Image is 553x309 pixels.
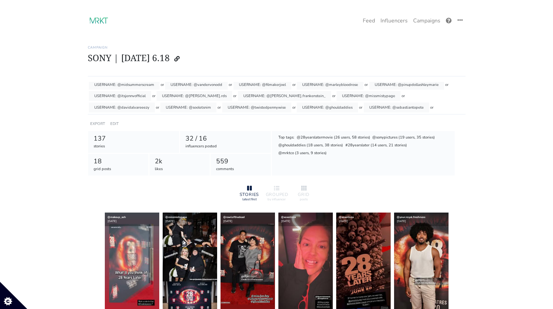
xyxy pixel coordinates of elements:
[155,166,204,172] div: likes
[88,46,466,50] h6: Campaign
[272,114,275,124] div: or
[378,14,410,28] a: Influencers
[89,80,160,90] div: USERNAME: @midsummerscream
[276,114,346,124] div: USERNAME: @littleshopofhairdos
[165,215,187,219] a: @missmistypage
[337,91,401,101] div: USERNAME: @missmistypage
[89,114,148,124] div: USERNAME: @whipxlashes
[233,80,291,90] div: USERNAME: @filmakerjoel
[292,103,296,112] div: or
[223,215,245,219] a: @rawlofthedead
[364,103,429,112] div: USERNAME: @sebastiantopete
[369,80,444,90] div: USERNAME: @pinupdollashleymarie
[155,157,204,166] div: 2k
[278,134,295,141] div: Top tags:
[216,166,265,172] div: comments
[238,91,331,101] div: USERNAME: @[PERSON_NAME].frankenstein_
[278,142,344,149] div: @ghouldaddies (18 users, 38 stories)
[160,103,216,112] div: USERNAME: @sooletsnim
[161,80,164,90] div: or
[296,134,371,141] div: @28yearslatermovie (26 users, 58 stories)
[339,215,354,219] a: @xoxolizza
[94,157,143,166] div: 18
[293,193,315,197] div: GRID
[278,150,327,157] div: @mrktco (3 users, 9 stories)
[278,213,333,226] div: [DATE]
[266,193,288,197] div: GROUPED
[266,197,288,202] div: by influencer
[402,91,405,101] div: or
[222,103,291,112] div: USERNAME: @twistedpennywise
[108,215,126,219] a: @makeup_ash
[364,80,368,90] div: or
[297,103,358,112] div: USERNAME: @ghouldaddies
[165,80,228,90] div: USERNAME: @vandervonodd
[410,114,413,124] div: or
[292,80,296,90] div: or
[347,114,351,124] div: or
[360,14,378,28] a: Feed
[233,91,237,101] div: or
[229,80,232,90] div: or
[293,197,315,202] div: posts
[216,157,265,166] div: 559
[152,91,156,101] div: or
[89,103,155,112] div: USERNAME: @davidalvareeezy
[352,114,409,124] div: USERNAME: @sadesellers
[345,142,407,149] div: #28yearslater (14 users, 21 stories)
[297,80,363,90] div: USERNAME: @marleybloodrose
[397,215,425,219] a: @your.royal.freshness
[217,103,221,112] div: or
[153,114,206,124] div: USERNAME: @vampren
[359,103,362,112] div: or
[185,134,265,144] div: 32 / 16
[207,114,211,124] div: or
[430,103,434,112] div: or
[88,15,109,26] img: 17:23:10_1694020990
[239,197,260,202] div: latest first
[394,213,449,226] div: [DATE]
[372,134,435,141] div: @sonypictures (19 users, 35 stories)
[185,144,265,149] div: influencers posted
[94,134,174,144] div: 137
[149,114,152,124] div: or
[89,91,151,101] div: USERNAME: @itsjennvofficial
[105,213,159,226] div: [DATE]
[88,52,466,65] h1: SONY | [DATE] 6.18
[212,114,271,124] div: USERNAME: @cindyrellaog
[156,103,159,112] div: or
[281,215,296,219] a: @xoxolizza
[410,14,443,28] a: Campaigns
[157,91,232,101] div: USERNAME: @[PERSON_NAME].rds
[163,213,217,226] div: [DATE]
[94,144,174,149] div: stories
[336,213,391,226] div: [DATE]
[110,121,119,126] a: EDIT
[221,213,275,226] div: [DATE]
[332,91,336,101] div: or
[239,193,260,197] div: STORIES
[445,80,449,90] div: or
[90,121,105,126] a: EXPORT
[94,166,143,172] div: grid posts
